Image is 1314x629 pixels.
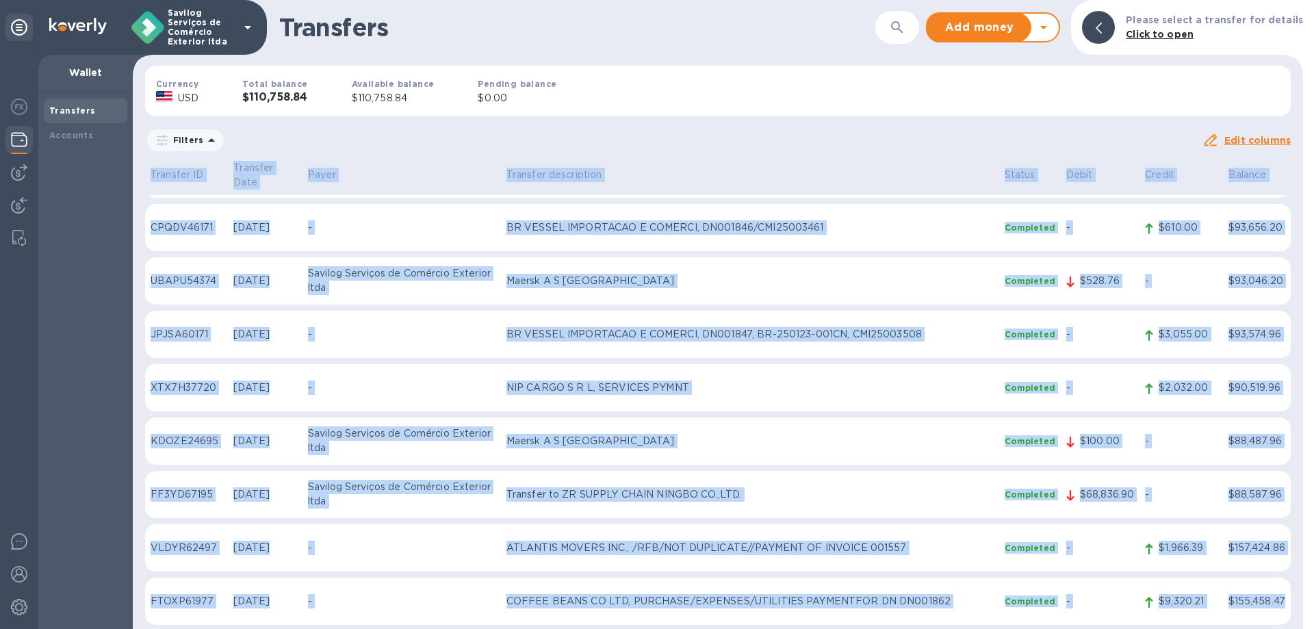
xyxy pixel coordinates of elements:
p: - [1145,487,1217,502]
p: Transfer ID [151,168,222,182]
p: Completed [1005,435,1055,447]
p: Completed [1005,222,1055,233]
p: - [1066,541,1134,555]
p: Credit [1145,168,1217,182]
p: $110,758.84 [352,91,435,105]
p: CPQDV46171 [151,220,222,235]
p: $90,519.96 [1228,381,1285,395]
p: Balance [1228,168,1285,182]
p: FF3YD67195 [151,487,222,502]
p: $1,966.39 [1159,541,1217,555]
img: Wallets [11,131,27,148]
p: - [1066,594,1134,608]
p: $68,836.90 [1080,487,1134,502]
p: - [1145,274,1217,288]
p: VLDYR62497 [151,541,222,555]
p: - [1066,381,1134,395]
p: $610.00 [1159,220,1217,235]
p: UBAPU54374 [151,274,222,288]
img: Foreign exchange [11,99,27,115]
b: Transfers [49,105,96,116]
p: Payer [308,168,495,182]
p: [DATE] [233,327,297,342]
p: - [308,541,495,555]
p: [DATE] [233,220,297,235]
p: [DATE] [233,434,297,448]
p: $9,320.21 [1159,594,1217,608]
p: $0.00 [478,91,556,105]
p: $100.00 [1080,434,1134,448]
p: [DATE] [233,594,297,608]
p: - [308,594,495,608]
p: NIP CARGO S R L, SERVICES PYMNT [506,381,994,395]
p: Completed [1005,275,1055,287]
p: Completed [1005,489,1055,500]
p: [DATE] [233,541,297,555]
b: Accounts [49,130,93,140]
p: Savilog Serviços de Comércio Exterior ltda [168,8,236,47]
p: - [1145,434,1217,448]
p: $88,587.96 [1228,487,1285,502]
p: $93,574.96 [1228,327,1285,342]
p: Debit [1066,168,1134,182]
p: $157,424.86 [1228,541,1285,555]
p: $3,055.00 [1159,327,1217,342]
h3: $110,758.84 [242,91,307,104]
p: Maersk A S [GEOGRAPHIC_DATA] [506,274,994,288]
p: JPJSA60171 [151,327,222,342]
p: $528.76 [1080,274,1134,288]
p: [DATE] [233,487,297,502]
p: Filters [168,134,203,146]
p: - [1066,327,1134,342]
p: [DATE] [233,381,297,395]
b: Total balance [242,79,307,89]
img: Logo [49,18,107,34]
p: Savilog Serviços de Comércio Exterior ltda [308,480,495,509]
p: - [308,381,495,395]
p: Status [1005,168,1055,182]
p: $2,032.00 [1159,381,1217,395]
p: BR VESSEL IMPORTACAO E COMERCI, DN001846/CMI25003461 [506,220,994,235]
p: Completed [1005,382,1055,394]
b: Pending balance [478,79,556,89]
p: Savilog Serviços de Comércio Exterior ltda [308,266,495,295]
p: Completed [1005,595,1055,607]
p: BR VESSEL IMPORTACAO E COMERCI, DN001847, BR-250123-001CN, CMI25003508 [506,327,994,342]
p: ATLANTIS MOVERS INC., /RFB/NOT DUPLICATE//PAYMENT OF INVOICE 001557 [506,541,994,555]
button: Add money [927,14,1031,41]
p: - [1066,220,1134,235]
p: FTOXP61977 [151,594,222,608]
b: Currency [156,79,198,89]
b: Available balance [352,79,435,89]
h1: Transfers [279,13,875,42]
p: - [308,220,495,235]
p: Completed [1005,542,1055,554]
p: KDOZE24695 [151,434,222,448]
p: XTX7H37720 [151,381,222,395]
p: Savilog Serviços de Comércio Exterior ltda [308,426,495,455]
p: COFFEE BEANS CO LTD, PURCHASE/EXPENSES/UTILITIES PAYMENTFOR DN DN001862 [506,594,994,608]
p: Transfer Date [233,161,297,190]
p: $93,046.20 [1228,274,1285,288]
div: Unpin categories [5,14,33,41]
p: Completed [1005,329,1055,340]
span: Add money [938,19,1020,36]
p: Maersk A S [GEOGRAPHIC_DATA] [506,434,994,448]
p: Transfer to ZR SUPPLY CHAIN NINGBO CO.,LTD. [506,487,994,502]
p: - [308,327,495,342]
p: USD [178,91,198,105]
p: $155,458.47 [1228,594,1285,608]
u: Edit columns [1224,135,1291,146]
p: [DATE] [233,274,297,288]
b: Please select a transfer for details [1126,14,1303,25]
p: Transfer description [506,168,994,182]
b: Click to open [1126,29,1194,40]
p: $93,656.20 [1228,220,1285,235]
p: $88,487.96 [1228,434,1285,448]
p: Wallet [49,66,122,79]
